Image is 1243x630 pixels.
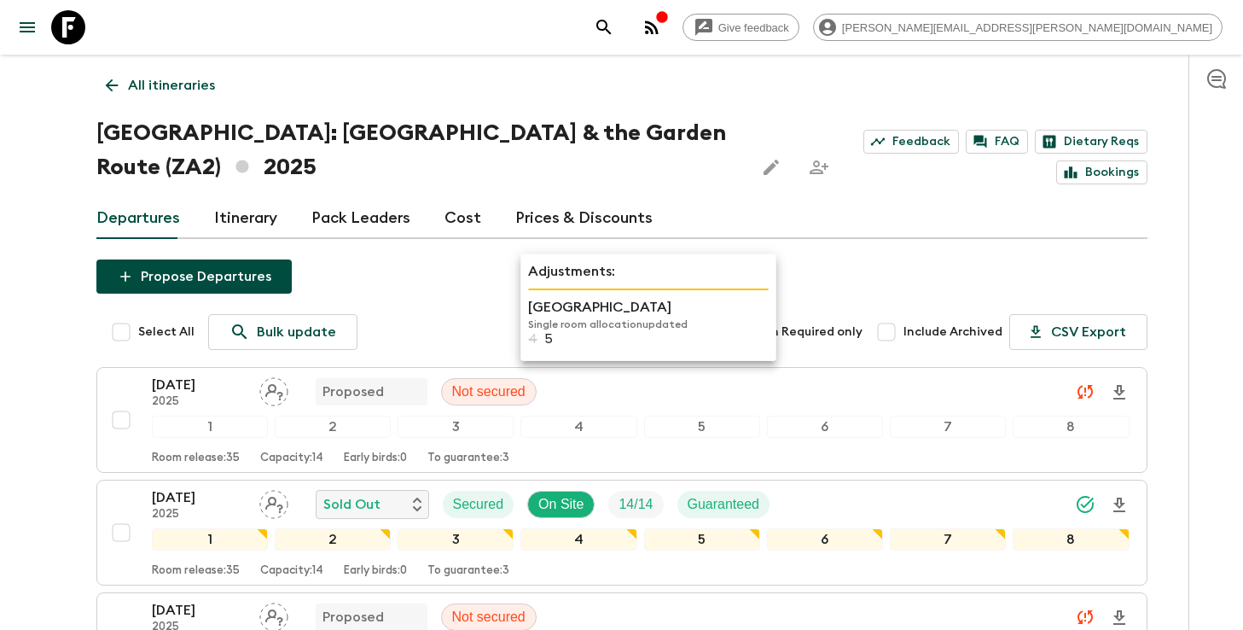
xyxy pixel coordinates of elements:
[260,564,323,578] p: Capacity: 14
[152,600,246,621] p: [DATE]
[587,10,621,44] button: search adventures
[453,494,504,515] p: Secured
[138,324,195,341] span: Select All
[152,508,246,522] p: 2025
[259,608,288,621] span: Assign pack leader
[538,494,584,515] p: On Site
[398,416,514,438] div: 3
[275,416,391,438] div: 2
[322,382,384,402] p: Proposed
[644,528,760,551] div: 5
[1035,130,1147,154] a: Dietary Reqs
[863,130,959,154] a: Feedback
[688,494,760,515] p: Guaranteed
[398,528,514,551] div: 3
[275,528,391,551] div: 2
[528,331,537,347] p: 4
[152,416,268,438] div: 1
[152,528,268,551] div: 1
[1075,382,1095,402] svg: Unable to sync - Check prices and secured
[260,452,323,465] p: Capacity: 14
[1109,608,1130,628] svg: Download Onboarding
[1013,528,1129,551] div: 8
[515,198,653,239] a: Prices & Discounts
[644,416,760,438] div: 5
[833,21,1222,34] span: [PERSON_NAME][EMAIL_ADDRESS][PERSON_NAME][DOMAIN_NAME]
[214,198,277,239] a: Itinerary
[257,322,336,342] p: Bulk update
[754,150,788,184] button: Edit this itinerary
[528,318,769,331] p: Single room allocation updated
[323,494,380,515] p: Sold Out
[1013,416,1129,438] div: 8
[767,528,883,551] div: 6
[1075,494,1095,515] svg: Synced Successfully
[427,564,509,578] p: To guarantee: 3
[1109,495,1130,516] svg: Download Onboarding
[444,198,481,239] a: Cost
[322,607,384,627] p: Proposed
[10,10,44,44] button: menu
[152,487,246,508] p: [DATE]
[528,261,769,282] p: Adjustments:
[890,528,1006,551] div: 7
[427,452,509,465] p: To guarantee: 3
[452,382,526,402] p: Not secured
[152,375,246,395] p: [DATE]
[311,198,410,239] a: Pack Leaders
[619,494,653,515] p: 14 / 14
[767,416,883,438] div: 6
[520,416,636,438] div: 4
[966,130,1028,154] a: FAQ
[152,395,246,409] p: 2025
[96,260,292,294] button: Propose Departures
[259,382,288,396] span: Assign pack leader
[528,297,769,318] p: [GEOGRAPHIC_DATA]
[152,564,240,578] p: Room release: 35
[544,331,553,347] p: 5
[802,150,836,184] span: Share this itinerary
[96,198,180,239] a: Departures
[1056,160,1147,184] a: Bookings
[344,564,407,578] p: Early birds: 0
[903,324,1002,341] span: Include Archived
[608,491,663,518] div: Trip Fill
[452,607,526,627] p: Not secured
[890,416,1006,438] div: 7
[520,528,636,551] div: 4
[152,452,240,465] p: Room release: 35
[1009,314,1147,350] button: CSV Export
[1075,607,1095,627] svg: Unable to sync - Check prices and secured
[709,21,799,34] span: Give feedback
[1109,382,1130,403] svg: Download Onboarding
[344,452,407,465] p: Early birds: 0
[96,116,741,184] h1: [GEOGRAPHIC_DATA]: [GEOGRAPHIC_DATA] & the Garden Route (ZA2) 2025
[259,495,288,509] span: Assign pack leader
[128,75,215,96] p: All itineraries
